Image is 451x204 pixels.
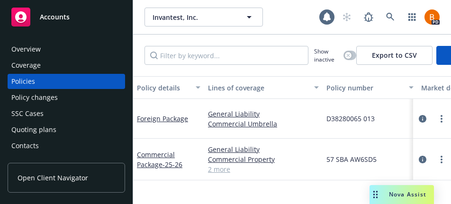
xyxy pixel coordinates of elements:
a: circleInformation [417,113,428,124]
span: Accounts [40,13,70,21]
span: Nova Assist [389,190,426,198]
a: Quoting plans [8,122,125,137]
div: Policy number [326,83,403,93]
a: Start snowing [337,8,356,27]
button: Policy details [133,76,204,99]
a: Coverage [8,58,125,73]
span: Export to CSV [372,51,417,60]
span: - 25-26 [162,160,182,169]
div: Policy changes [11,90,58,105]
div: Contract review [11,154,61,169]
a: more [436,113,447,124]
div: Drag to move [370,185,381,204]
a: Policy changes [8,90,125,105]
a: Switch app [403,8,422,27]
a: Accounts [8,4,125,30]
a: Commercial Package [137,150,182,169]
a: Foreign Package [137,114,188,123]
a: Contacts [8,138,125,153]
a: Commercial Property [208,154,319,164]
span: D38280065 013 [326,114,375,124]
a: General Liability [208,144,319,154]
span: 57 SBA AW6SD5 [326,154,377,164]
div: Policies [11,74,35,89]
span: Invantest, Inc. [153,12,235,22]
a: General Liability [208,109,319,119]
button: Policy number [323,76,417,99]
a: Overview [8,42,125,57]
div: Overview [11,42,41,57]
img: photo [424,9,440,25]
button: Lines of coverage [204,76,323,99]
a: Policies [8,74,125,89]
a: 2 more [208,164,319,174]
div: Quoting plans [11,122,56,137]
a: Contract review [8,154,125,169]
input: Filter by keyword... [144,46,308,65]
div: SSC Cases [11,106,44,121]
div: Coverage [11,58,41,73]
button: Export to CSV [356,46,433,65]
span: Open Client Navigator [18,173,88,183]
a: circleInformation [417,154,428,165]
button: Nova Assist [370,185,434,204]
a: more [436,154,447,165]
div: Lines of coverage [208,83,308,93]
span: Show inactive [314,47,340,63]
a: SSC Cases [8,106,125,121]
div: Policy details [137,83,190,93]
a: Report a Bug [359,8,378,27]
div: Contacts [11,138,39,153]
button: Invantest, Inc. [144,8,263,27]
a: Commercial Umbrella [208,119,319,129]
a: Search [381,8,400,27]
